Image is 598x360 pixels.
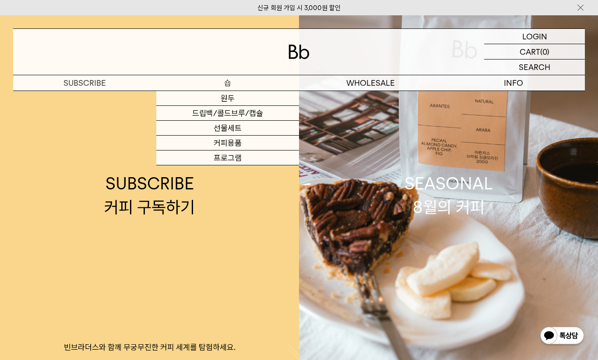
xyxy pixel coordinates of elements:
a: 커피용품 [156,136,299,150]
p: (0) [540,44,549,59]
p: WHOLESALE [299,75,442,91]
div: SEASONAL 8월의 커피 [405,172,493,218]
a: LOGIN [484,29,585,44]
a: 원두 [156,91,299,106]
a: 프로그램 [156,150,299,165]
p: CART [520,44,540,59]
p: INFO [442,75,585,91]
a: CART (0) [484,44,585,59]
a: 선물세트 [156,121,299,136]
img: 로고 [288,45,310,59]
a: SUBSCRIBE [13,75,156,91]
a: 신규 회원 가입 시 3,000원 할인 [257,4,341,12]
p: LOGIN [522,29,547,44]
a: 숍 [156,75,299,91]
a: 드립백/콜드브루/캡슐 [156,106,299,121]
p: SEARCH [519,59,550,75]
img: 카카오톡 채널 1:1 채팅 버튼 [539,326,585,347]
div: SUBSCRIBE 커피 구독하기 [104,172,195,218]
